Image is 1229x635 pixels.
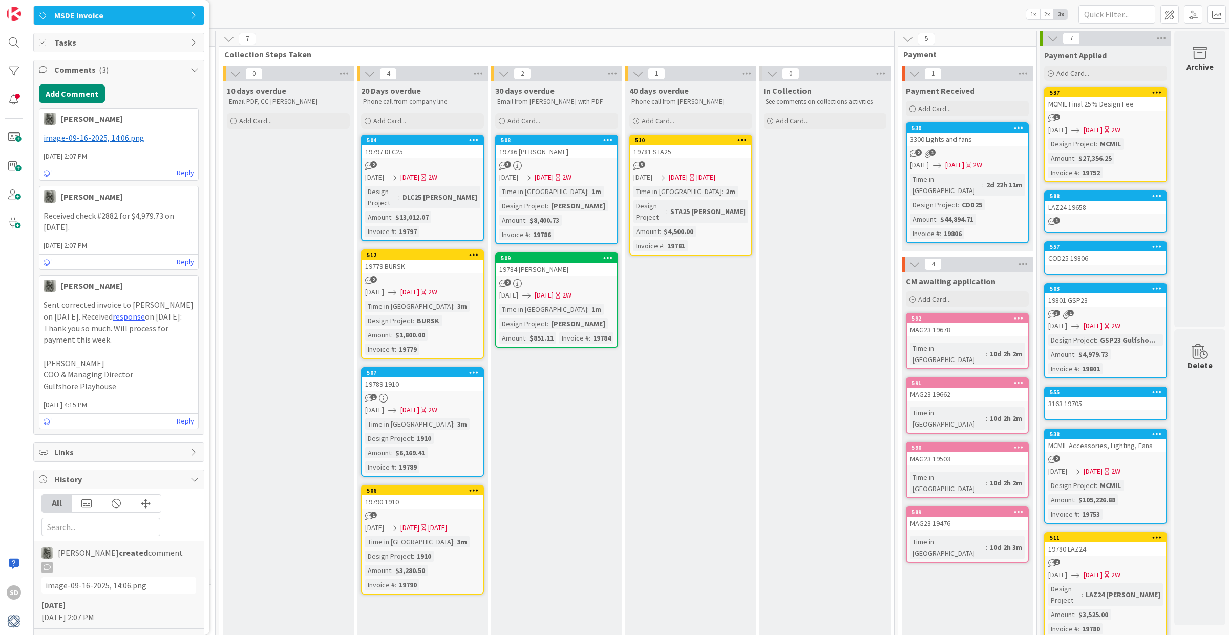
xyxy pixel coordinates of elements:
div: 538MCMIL Accessories, Lighting, Fans [1045,430,1166,452]
div: 2d 22h 11m [984,179,1025,190]
div: COD25 19806 [1045,251,1166,265]
div: LAZ24 19658 [1045,201,1166,214]
div: 19784 [590,332,613,344]
div: Amount [365,211,391,223]
div: 2W [1111,124,1120,135]
img: PA [44,190,56,203]
div: 19801 GSP23 [1045,293,1166,307]
div: 588LAZ24 19658 [1045,192,1166,214]
span: 1 [370,394,377,400]
span: [DATE] [1084,124,1103,135]
div: Time in [GEOGRAPHIC_DATA] [910,343,986,365]
div: 19779 [396,344,419,355]
div: 5553163 19705 [1045,388,1166,410]
span: : [1096,480,1097,491]
span: : [660,226,661,237]
span: Payment Received [906,86,974,96]
input: Quick Filter... [1078,5,1155,24]
div: 3300 Lights and fans [907,133,1028,146]
div: Archive [1186,60,1214,73]
div: Amount [910,214,936,225]
div: MAG23 19662 [907,388,1028,401]
img: Visit kanbanzone.com [7,7,21,21]
div: 509 [501,255,617,262]
div: Design Project [365,315,413,326]
span: 1 [929,149,936,156]
div: image-09-16-2025, 14:06.png [41,577,196,594]
span: : [525,332,527,344]
span: Add Card... [373,116,406,125]
div: 530 [912,124,1028,132]
span: Links [54,446,185,458]
div: 3m [455,418,470,430]
div: MAG23 19678 [907,323,1028,336]
span: 2 [370,161,377,168]
div: 19781 [665,240,688,251]
div: $4,500.00 [661,226,696,237]
div: Invoice # [1048,363,1078,374]
div: 509 [496,253,617,263]
span: Add Card... [918,104,951,113]
div: Design Project [633,200,666,223]
div: 590 [912,444,1028,451]
div: 19797 [396,226,419,237]
p: [PERSON_NAME] [44,357,194,369]
div: 503 [1045,284,1166,293]
div: 504 [367,137,483,144]
span: [DATE] [1048,124,1067,135]
div: 510 [635,137,751,144]
span: Payment Applied [1044,50,1107,60]
span: : [413,315,414,326]
a: Reply [177,166,194,179]
span: ( 3 ) [99,65,109,75]
div: 1m [589,304,604,315]
p: Received check #2882 for $4,979.73 on [DATE]. [44,210,194,233]
span: 7 [239,33,256,45]
div: 588 [1050,193,1166,200]
span: : [986,477,987,489]
span: CM awaiting application [906,276,995,286]
div: 50719789 1910 [362,368,483,391]
div: 538 [1045,430,1166,439]
div: 591 [907,378,1028,388]
span: : [413,433,414,444]
span: 1 [1067,310,1074,316]
div: Design Project [365,186,398,208]
span: : [395,344,396,355]
div: $105,226.88 [1076,494,1118,505]
div: 2W [1111,321,1120,331]
div: 2W [1111,466,1120,477]
div: 10d 2h 2m [987,477,1025,489]
div: 557 [1045,242,1166,251]
span: Add Card... [239,116,272,125]
span: : [529,229,531,240]
div: 19784 [PERSON_NAME] [496,263,617,276]
span: : [547,200,548,211]
div: 19806 [941,228,964,239]
div: Time in [GEOGRAPHIC_DATA] [499,304,587,315]
div: 530 [907,123,1028,133]
span: : [986,413,987,424]
span: : [1074,349,1076,360]
div: Invoice # [499,229,529,240]
span: 10 days overdue [227,86,286,96]
div: [PERSON_NAME] [61,280,123,292]
span: 40 days overdue [629,86,689,96]
div: Time in [GEOGRAPHIC_DATA] [910,407,986,430]
span: 2 [514,68,531,80]
img: PA [44,280,56,292]
span: 2 [915,149,922,156]
div: 557 [1050,243,1166,250]
div: 589 [907,507,1028,517]
div: [PERSON_NAME] [61,113,123,125]
div: Time in [GEOGRAPHIC_DATA] [499,186,587,197]
span: : [587,186,589,197]
div: 19786 [531,229,554,240]
div: 19786 [PERSON_NAME] [496,145,617,158]
span: : [1096,334,1097,346]
span: : [1074,153,1076,164]
input: Search... [41,518,160,536]
div: $13,012.07 [393,211,431,223]
div: 3163 19705 [1045,397,1166,410]
span: [DATE] [1048,321,1067,331]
